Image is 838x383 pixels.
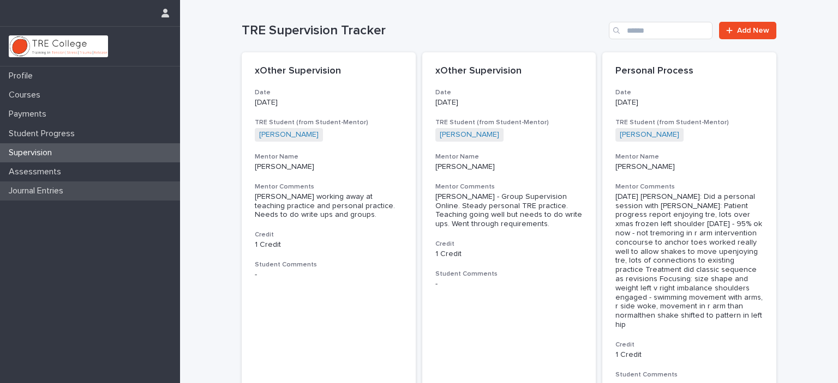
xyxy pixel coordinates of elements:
h3: TRE Student (from Student-Mentor) [435,118,583,127]
span: Add New [737,27,769,34]
h3: Student Comments [435,270,583,278]
input: Search [609,22,713,39]
p: Journal Entries [4,186,72,196]
p: [DATE] [255,98,403,107]
p: xOther Supervision [435,65,583,77]
div: - [255,270,403,279]
h3: Student Comments [615,370,763,379]
h3: Credit [255,230,403,239]
h3: TRE Student (from Student-Mentor) [255,118,403,127]
h3: Mentor Comments [615,183,763,191]
a: [PERSON_NAME] [440,130,499,139]
p: [DATE] [615,98,763,107]
p: Supervision [4,148,61,158]
h1: TRE Supervision Tracker [242,23,604,39]
a: Add New [719,22,776,39]
h3: Mentor Name [255,153,403,161]
p: [PERSON_NAME] [435,162,583,172]
p: Student Progress [4,129,83,139]
a: [PERSON_NAME] [259,130,319,139]
div: - [435,279,583,289]
p: 1 Credit [435,250,583,259]
div: [PERSON_NAME] working away at teaching practice and personal practice. Needs to do write ups and ... [255,192,403,220]
h3: TRE Student (from Student-Mentor) [615,118,763,127]
h3: Mentor Comments [255,183,403,191]
h3: Student Comments [255,260,403,269]
p: [PERSON_NAME] [255,162,403,172]
p: Courses [4,90,49,100]
p: Personal Process [615,65,763,77]
p: Assessments [4,167,70,177]
h3: Date [255,88,403,97]
div: [DATE] [PERSON_NAME]: Did a personal session with [PERSON_NAME]: Patient progress report enjoying... [615,192,763,330]
h3: Mentor Comments [435,183,583,191]
p: [DATE] [435,98,583,107]
a: [PERSON_NAME] [620,130,679,139]
img: L01RLPSrRaOWR30Oqb5K [9,35,108,57]
p: Payments [4,109,55,119]
h3: Mentor Name [435,153,583,161]
p: xOther Supervision [255,65,403,77]
div: [PERSON_NAME] - Group Supervision Online. Steady personal TRE practice. Teaching going well but n... [435,192,583,229]
p: 1 Credit [615,350,763,360]
h3: Credit [615,341,763,349]
h3: Date [435,88,583,97]
p: 1 Credit [255,240,403,250]
p: [PERSON_NAME] [615,162,763,172]
h3: Credit [435,240,583,248]
h3: Date [615,88,763,97]
h3: Mentor Name [615,153,763,161]
p: Profile [4,71,41,81]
